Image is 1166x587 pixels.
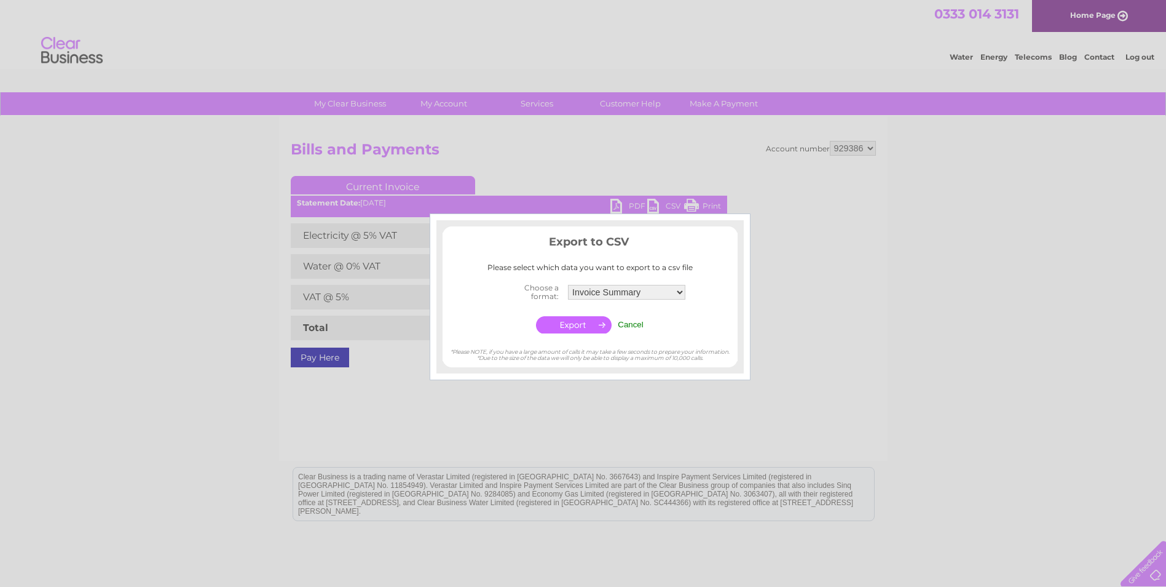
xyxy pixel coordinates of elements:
h3: Export to CSV [443,233,738,255]
input: Cancel [618,320,644,329]
a: Energy [980,52,1007,62]
div: Please select which data you want to export to a csv file [443,263,738,272]
a: Blog [1059,52,1077,62]
a: Water [950,52,973,62]
div: Clear Business is a trading name of Verastar Limited (registered in [GEOGRAPHIC_DATA] No. 3667643... [293,7,874,60]
div: *Please NOTE, if you have a large amount of calls it may take a few seconds to prepare your infor... [443,337,738,362]
img: logo.png [41,32,103,70]
th: Choose a format: [491,280,565,305]
a: Telecoms [1015,52,1052,62]
a: Contact [1084,52,1114,62]
a: 0333 014 3131 [934,6,1019,22]
a: Log out [1125,52,1154,62]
